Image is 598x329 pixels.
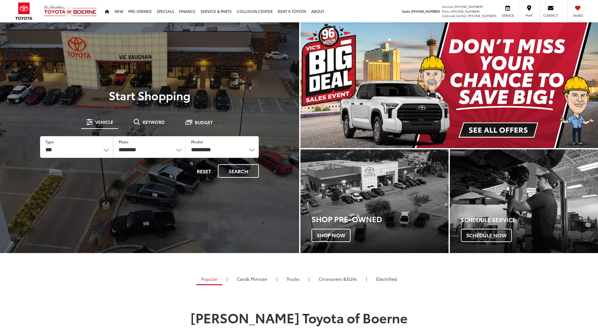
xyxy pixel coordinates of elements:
[225,276,229,282] li: |
[442,13,467,18] span: Collision Center
[153,310,446,325] h1: [PERSON_NAME] Toyota of Boerne
[307,276,311,282] li: |
[196,274,222,285] a: Popular
[371,274,402,284] a: Electrified
[119,139,129,144] label: Make
[191,164,217,178] button: Reset
[442,4,453,9] span: Service
[300,149,449,253] a: Shop Pre-Owned Shop Now
[402,9,410,14] span: Sales
[411,9,440,14] span: [PHONE_NUMBER]
[246,276,267,282] span: & Minivan
[44,5,97,18] img: Vic Vaughan Toyota of Boerne
[467,13,496,18] span: [PHONE_NUMBER]
[191,139,203,144] label: Model
[26,89,273,101] p: Start Shopping
[451,9,480,14] span: [PHONE_NUMBER]
[95,120,113,124] span: Vehicle
[461,229,512,242] span: Schedule Now
[543,13,558,18] span: Contact
[45,139,54,144] label: Type
[501,13,515,18] span: Service
[450,149,598,253] a: Schedule Service Schedule Now
[314,274,362,284] a: SUVs
[522,13,536,18] span: Map
[300,149,449,253] div: Toyota
[319,276,346,282] span: Crossovers &
[450,149,598,253] div: Toyota
[142,120,165,124] span: Keyword
[311,215,449,223] h3: Shop Pre-Owned
[232,274,272,284] a: Cars
[282,274,304,284] a: Trucks
[442,9,450,14] span: Parts
[571,13,585,18] span: Saved
[195,120,213,124] span: Budget
[461,217,598,223] h4: Schedule Service
[311,229,351,242] span: Shop Now
[275,276,279,282] li: |
[218,164,259,178] button: Search
[454,4,483,9] span: [PHONE_NUMBER]
[364,276,369,282] li: |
